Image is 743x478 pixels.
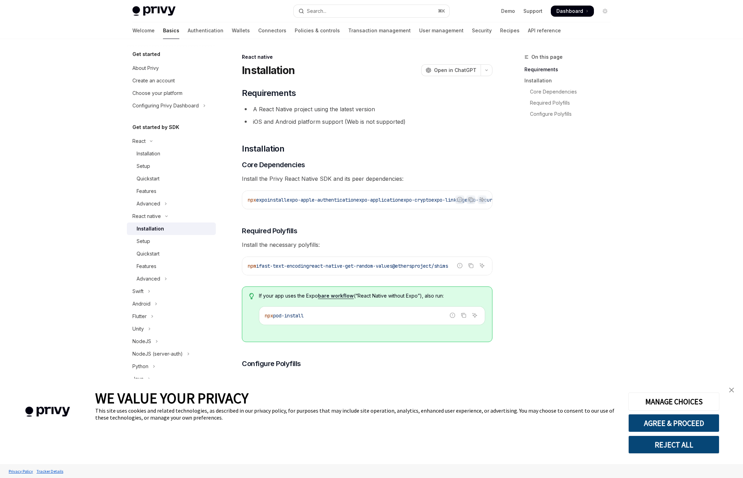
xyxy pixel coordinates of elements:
img: close banner [729,388,734,392]
a: Setup [127,235,216,248]
div: Android [132,300,150,308]
a: Features [127,185,216,197]
a: bare workflow [318,293,354,299]
div: Swift [132,287,144,295]
a: Create an account [127,74,216,87]
a: About Privy [127,62,216,74]
span: expo-application [356,197,401,203]
a: Wallets [232,22,250,39]
span: WE VALUE YOUR PRIVACY [95,389,248,407]
a: Setup [127,160,216,172]
button: Report incorrect code [455,261,464,270]
div: Advanced [137,200,160,208]
button: Toggle dark mode [599,6,611,17]
span: Installation [242,143,284,154]
span: install [267,197,287,203]
div: Features [137,262,156,270]
button: AGREE & PROCEED [628,414,719,432]
button: Open search [294,5,449,17]
button: Toggle NodeJS section [127,335,216,348]
button: Open in ChatGPT [421,64,481,76]
span: Required Polyfills [242,226,297,236]
span: If your app uses the Expo (“React Native without Expo”), also run: [259,292,485,299]
div: Quickstart [137,175,160,183]
button: Ask AI [477,195,487,204]
div: Using expo/router [242,373,286,389]
a: Connectors [258,22,286,39]
svg: Tip [249,293,254,299]
a: close banner [725,383,738,397]
span: npm [248,263,256,269]
span: Install the Privy React Native SDK and its peer dependencies: [242,174,492,184]
a: Installation [127,147,216,160]
a: Policies & controls [295,22,340,39]
h1: Installation [242,64,295,76]
img: company logo [10,397,85,427]
button: Toggle Android section [127,298,216,310]
a: Requirements [524,64,616,75]
span: Core Dependencies [242,160,305,170]
button: Copy the contents from the code block [466,261,475,270]
span: react-native-get-random-values [309,263,392,269]
div: Advanced [137,275,160,283]
a: Configure Polyfills [524,108,616,120]
button: Toggle Flutter section [127,310,216,323]
a: Installation [524,75,616,86]
div: Choose your platform [132,89,182,97]
div: Setup [137,237,150,245]
span: ⌘ K [438,8,445,14]
a: Quickstart [127,172,216,185]
a: Demo [501,8,515,15]
h5: Get started [132,50,160,58]
li: A React Native project using the latest version [242,104,492,114]
img: light logo [132,6,175,16]
button: Report incorrect code [455,195,464,204]
span: pod-install [273,313,304,319]
div: Installation [137,225,164,233]
a: Transaction management [348,22,411,39]
a: User management [419,22,464,39]
div: About Privy [132,64,159,72]
div: Configuring Privy Dashboard [132,102,199,110]
button: Toggle NodeJS (server-auth) section [127,348,216,360]
button: Ask AI [477,261,487,270]
span: Dashboard [556,8,583,15]
a: Quickstart [127,248,216,260]
div: Python [132,362,148,371]
button: Copy the contents from the code block [459,311,468,320]
div: React native [242,54,492,60]
div: React [132,137,146,145]
div: Without expo/router [295,373,344,389]
span: On this page [531,53,563,61]
div: Installation [137,149,160,158]
span: Configure Polyfills [242,359,301,368]
button: Toggle Unity section [127,323,216,335]
button: Toggle Python section [127,360,216,373]
span: fast-text-encoding [259,263,309,269]
a: Core Dependencies [524,86,616,97]
div: Quickstart [137,250,160,258]
a: Support [523,8,542,15]
span: Install the necessary polyfills: [242,240,492,250]
span: expo-linking [431,197,465,203]
button: Toggle Swift section [127,285,216,298]
button: Toggle Configuring Privy Dashboard section [127,99,216,112]
button: REJECT ALL [628,436,719,454]
div: Flutter [132,312,147,321]
span: expo-apple-authentication [287,197,356,203]
a: Privacy Policy [7,465,35,477]
span: Requirements [242,88,296,99]
div: NodeJS (server-auth) [132,350,183,358]
a: Basics [163,22,179,39]
button: Toggle React native section [127,210,216,222]
button: Toggle Advanced section [127,197,216,210]
div: Setup [137,162,150,170]
button: MANAGE CHOICES [628,392,719,411]
button: Toggle React section [127,135,216,147]
div: Unity [132,325,144,333]
span: expo [256,197,267,203]
a: Welcome [132,22,155,39]
span: npx [265,313,273,319]
span: expo-crypto [401,197,431,203]
button: Ask AI [470,311,479,320]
